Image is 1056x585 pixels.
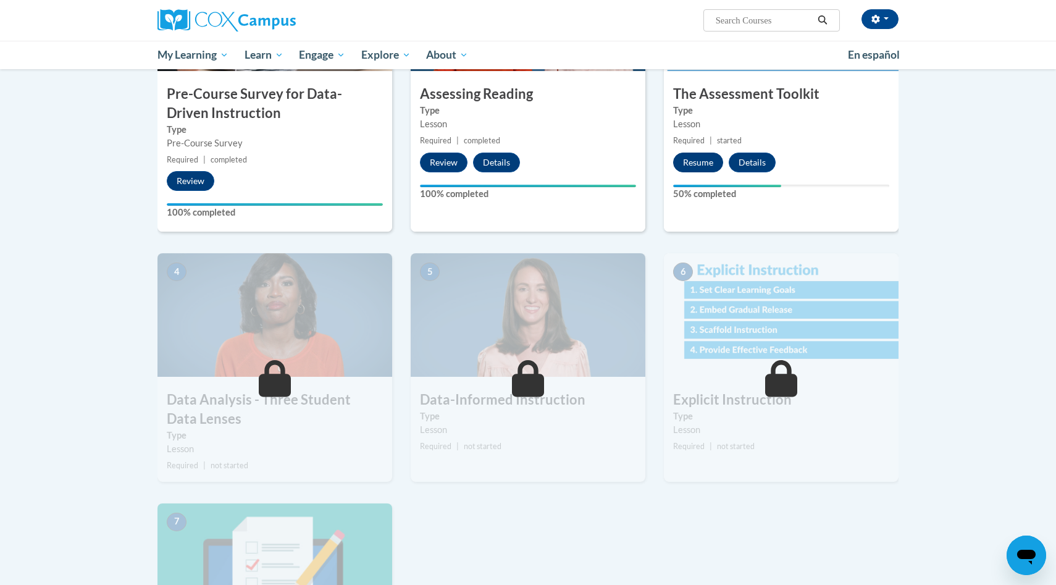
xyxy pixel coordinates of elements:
[420,442,451,451] span: Required
[729,153,776,172] button: Details
[456,442,459,451] span: |
[456,136,459,145] span: |
[673,104,889,117] label: Type
[167,429,383,442] label: Type
[411,85,645,104] h3: Assessing Reading
[157,85,392,123] h3: Pre-Course Survey for Data-Driven Instruction
[149,41,237,69] a: My Learning
[237,41,291,69] a: Learn
[420,423,636,437] div: Lesson
[361,48,411,62] span: Explore
[714,13,813,28] input: Search Courses
[203,155,206,164] span: |
[167,442,383,456] div: Lesson
[157,390,392,429] h3: Data Analysis - Three Student Data Lenses
[673,423,889,437] div: Lesson
[473,153,520,172] button: Details
[157,9,296,32] img: Cox Campus
[664,253,899,377] img: Course Image
[710,136,712,145] span: |
[673,187,889,201] label: 50% completed
[710,442,712,451] span: |
[411,253,645,377] img: Course Image
[167,513,186,531] span: 7
[717,442,755,451] span: not started
[1007,536,1046,575] iframe: Button to launch messaging window
[664,390,899,410] h3: Explicit Instruction
[673,410,889,423] label: Type
[464,442,501,451] span: not started
[420,153,467,172] button: Review
[420,263,440,281] span: 5
[203,461,206,470] span: |
[291,41,353,69] a: Engage
[299,48,345,62] span: Engage
[717,136,742,145] span: started
[167,461,198,470] span: Required
[245,48,283,62] span: Learn
[139,41,917,69] div: Main menu
[167,263,186,281] span: 4
[167,206,383,219] label: 100% completed
[157,9,392,32] a: Cox Campus
[419,41,477,69] a: About
[157,48,228,62] span: My Learning
[464,136,500,145] span: completed
[420,136,451,145] span: Required
[420,410,636,423] label: Type
[167,123,383,137] label: Type
[420,117,636,131] div: Lesson
[673,153,723,172] button: Resume
[861,9,899,29] button: Account Settings
[167,137,383,150] div: Pre-Course Survey
[211,155,247,164] span: completed
[167,203,383,206] div: Your progress
[353,41,419,69] a: Explore
[673,185,781,187] div: Your progress
[813,13,832,28] button: Search
[673,442,705,451] span: Required
[664,85,899,104] h3: The Assessment Toolkit
[840,42,908,68] a: En español
[420,185,636,187] div: Your progress
[167,171,214,191] button: Review
[673,263,693,281] span: 6
[673,117,889,131] div: Lesson
[211,461,248,470] span: not started
[411,390,645,410] h3: Data-Informed Instruction
[157,253,392,377] img: Course Image
[167,155,198,164] span: Required
[848,48,900,61] span: En español
[420,104,636,117] label: Type
[426,48,468,62] span: About
[420,187,636,201] label: 100% completed
[673,136,705,145] span: Required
